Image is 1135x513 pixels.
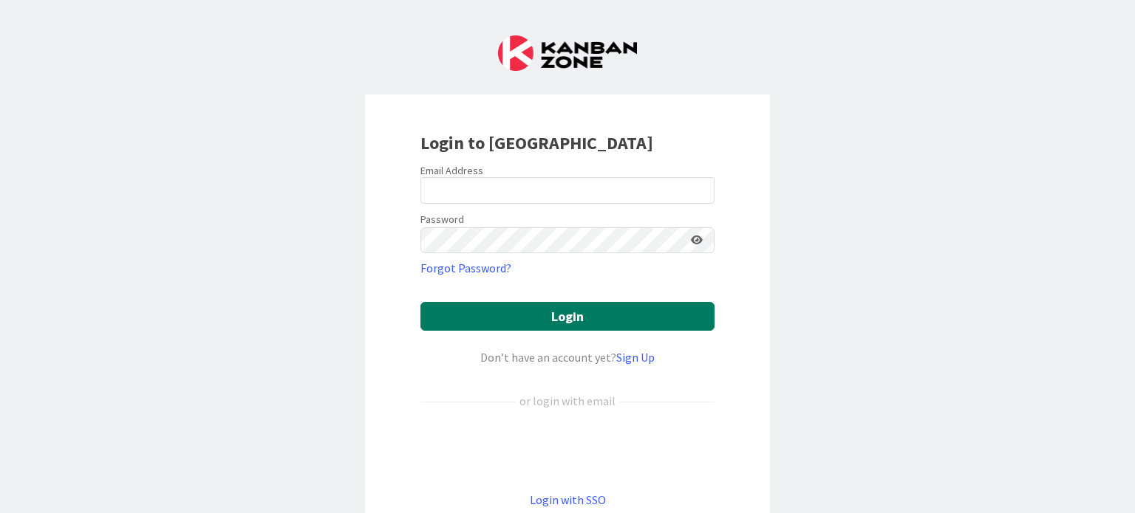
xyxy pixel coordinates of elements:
a: Forgot Password? [420,259,511,277]
label: Email Address [420,164,483,177]
a: Login with SSO [530,492,606,507]
img: Kanban Zone [498,35,637,71]
div: or login with email [516,392,619,410]
div: Don’t have an account yet? [420,348,715,366]
b: Login to [GEOGRAPHIC_DATA] [420,131,653,154]
a: Sign Up [616,350,655,365]
button: Login [420,302,715,331]
iframe: Sign in with Google Button [413,434,722,466]
label: Password [420,212,464,227]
